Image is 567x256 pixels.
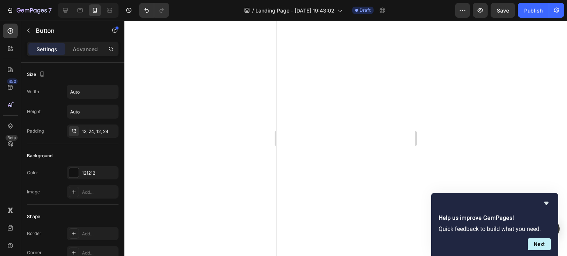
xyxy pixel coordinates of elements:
[255,7,334,14] span: Landing Page - [DATE] 19:43:02
[528,238,551,250] button: Next question
[27,70,47,80] div: Size
[82,170,117,176] div: 121212
[82,128,117,135] div: 12, 24, 12, 24
[67,105,118,118] input: Auto
[48,6,52,15] p: 7
[67,85,118,98] input: Auto
[360,7,371,14] span: Draft
[439,199,551,250] div: Help us improve GemPages!
[27,88,39,95] div: Width
[27,128,44,134] div: Padding
[27,249,42,256] div: Corner
[439,214,551,222] h2: Help us improve GemPages!
[518,3,549,18] button: Publish
[252,7,254,14] span: /
[82,231,117,237] div: Add...
[6,135,18,141] div: Beta
[27,213,40,220] div: Shape
[37,45,57,53] p: Settings
[524,7,543,14] div: Publish
[3,3,55,18] button: 7
[73,45,98,53] p: Advanced
[27,169,38,176] div: Color
[27,189,40,195] div: Image
[139,3,169,18] div: Undo/Redo
[27,230,41,237] div: Border
[27,108,41,115] div: Height
[27,152,52,159] div: Background
[36,26,99,35] p: Button
[491,3,515,18] button: Save
[82,189,117,196] div: Add...
[7,78,18,84] div: 450
[497,7,509,14] span: Save
[542,199,551,208] button: Hide survey
[276,21,415,256] iframe: Design area
[439,225,551,232] p: Quick feedback to build what you need.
